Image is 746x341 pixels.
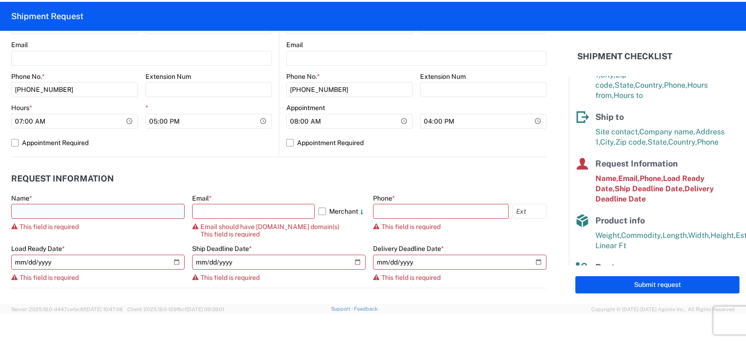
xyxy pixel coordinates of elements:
label: Email [11,41,28,49]
span: Server: 2025.19.0-d447cefac8f [11,306,123,312]
span: Zip code, [615,138,648,146]
span: Country, [668,138,697,146]
span: This field is required [381,223,441,230]
label: Ship Deadline Date [192,244,252,253]
span: Width, [688,231,711,240]
span: This field is required [20,274,79,281]
span: [DATE] 09:39:01 [186,306,224,312]
span: Country, [635,81,664,90]
span: Ship Deadline Date, [615,184,684,193]
label: Phone No. [11,72,45,81]
span: City, [600,138,615,146]
h2: Shipment Checklist [577,51,672,62]
label: Extension Num [145,72,191,81]
span: Product info [595,216,645,225]
label: Appointment Required [286,135,546,150]
span: Client: 2025.19.0-129fbcf [127,306,224,312]
h2: Request Information [11,174,114,183]
span: Email, [618,174,640,183]
input: Ext [512,204,546,219]
span: Phone, [640,174,663,183]
label: Appointment [286,104,325,112]
span: Phone, [664,81,687,90]
h2: Shipment Request [11,11,83,22]
span: Company name, [639,127,696,136]
span: Commodity, [621,231,663,240]
button: Submit request [575,276,739,293]
span: Ship to [595,112,624,122]
span: Hours to [614,91,643,100]
span: Phone [697,138,718,146]
label: Load Ready Date [11,244,65,253]
label: Delivery Deadline Date [373,244,444,253]
span: Site contact, [595,127,639,136]
span: This field is required [20,223,79,230]
label: Phone [373,194,395,202]
span: State, [615,81,635,90]
label: Extension Num [420,72,466,81]
span: This field is required [200,274,260,281]
label: Merchant [318,204,366,219]
label: Phone No. [286,72,320,81]
label: Hours [11,104,32,112]
span: State, [648,138,668,146]
a: Feedback [354,306,378,312]
span: This field is required [381,274,441,281]
span: Route [595,262,620,272]
span: Request Information [595,159,678,168]
label: Email [286,41,303,49]
label: Email [192,194,212,202]
span: [DATE] 10:47:06 [85,306,123,312]
label: Name [11,194,32,202]
span: Name, [595,174,618,183]
a: Support [331,306,354,312]
span: Weight, [595,231,621,240]
span: Height, [711,231,736,240]
span: Copyright © [DATE]-[DATE] Agistix Inc., All Rights Reserved [591,305,735,313]
label: Appointment Required [11,135,272,150]
span: Length, [663,231,688,240]
span: Email should have [DOMAIN_NAME] domain(s) This field is required [200,223,339,238]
